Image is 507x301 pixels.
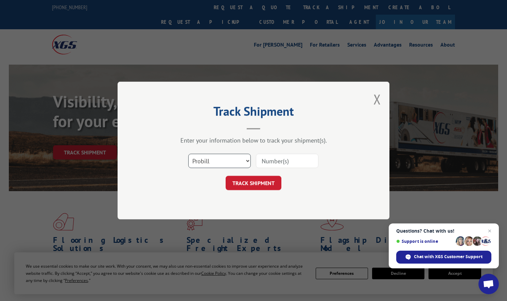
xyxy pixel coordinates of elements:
[396,228,491,234] span: Questions? Chat with us!
[486,227,494,235] span: Close chat
[396,239,453,244] span: Support is online
[478,274,499,294] div: Open chat
[396,251,491,264] div: Chat with XGS Customer Support
[152,106,355,119] h2: Track Shipment
[226,176,281,190] button: TRACK SHIPMENT
[373,90,381,108] button: Close modal
[414,254,483,260] span: Chat with XGS Customer Support
[256,154,318,168] input: Number(s)
[152,136,355,144] div: Enter your information below to track your shipment(s).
